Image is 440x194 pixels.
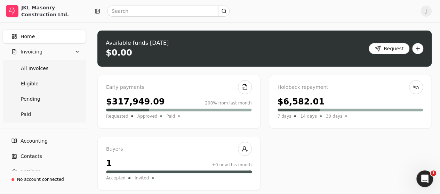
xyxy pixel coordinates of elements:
span: Contacts [21,153,42,160]
span: Requested [106,113,128,120]
span: Settings [21,168,40,175]
span: Invited [135,175,149,182]
span: Approved [137,113,158,120]
span: 1 [431,170,436,176]
a: Accounting [3,134,86,148]
input: Search [107,6,230,17]
span: 30 days [326,113,342,120]
span: Invoicing [21,48,42,56]
button: J [421,6,432,17]
span: Paid [21,111,31,118]
a: No account connected [3,173,86,186]
span: 14 days [300,113,317,120]
div: 1 [106,157,112,170]
div: JKL Masonry Construction Ltd. [21,4,83,18]
a: Pending [4,92,85,106]
span: Accepted [106,175,126,182]
a: Settings [3,165,86,178]
div: $317,949.09 [106,95,165,108]
a: Paid [4,107,85,121]
a: Home [3,29,86,43]
a: All Invoices [4,61,85,75]
div: +0 new this month [212,162,252,168]
a: Eligible [4,77,85,91]
span: Paid [166,113,175,120]
button: Request [369,43,409,54]
div: Buyers [106,145,252,153]
div: Early payments [106,84,252,91]
div: 200% from last month [205,100,251,106]
span: Eligible [21,80,39,87]
div: $0.00 [106,47,132,58]
a: Contacts [3,149,86,163]
span: All Invoices [21,65,48,72]
div: $6,582.01 [278,95,325,108]
span: Pending [21,95,40,103]
div: Available funds [DATE] [106,39,169,47]
span: 7 days [278,113,291,120]
span: Accounting [21,137,48,145]
iframe: Intercom live chat [416,170,433,187]
div: Holdback repayment [278,84,423,91]
button: Invoicing [3,45,86,59]
span: Home [21,33,35,40]
div: No account connected [17,176,64,183]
